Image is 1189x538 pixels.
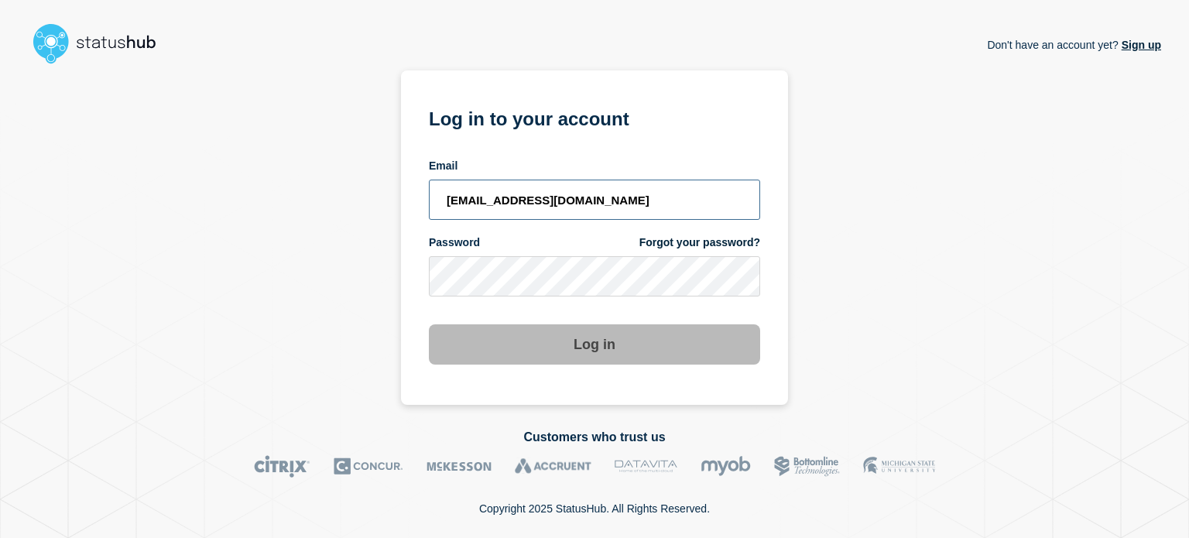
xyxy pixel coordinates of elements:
[1119,39,1161,51] a: Sign up
[429,324,760,365] button: Log in
[863,455,935,478] img: MSU logo
[479,502,710,515] p: Copyright 2025 StatusHub. All Rights Reserved.
[639,235,760,250] a: Forgot your password?
[774,455,840,478] img: Bottomline logo
[429,256,760,296] input: password input
[429,103,760,132] h1: Log in to your account
[515,455,591,478] img: Accruent logo
[254,455,310,478] img: Citrix logo
[429,235,480,250] span: Password
[429,180,760,220] input: email input
[987,26,1161,63] p: Don't have an account yet?
[334,455,403,478] img: Concur logo
[429,159,457,173] span: Email
[28,19,175,68] img: StatusHub logo
[615,455,677,478] img: DataVita logo
[701,455,751,478] img: myob logo
[28,430,1161,444] h2: Customers who trust us
[427,455,492,478] img: McKesson logo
